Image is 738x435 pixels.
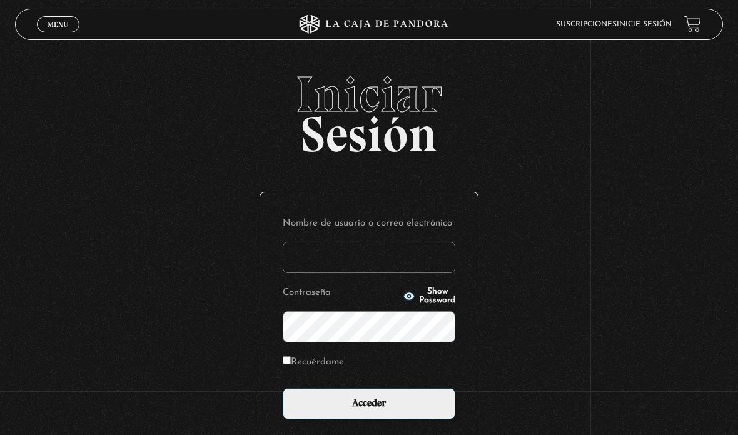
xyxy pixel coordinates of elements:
input: Recuérdame [283,356,291,364]
span: Menu [48,21,68,28]
a: Inicie sesión [617,21,672,28]
a: Suscripciones [556,21,617,28]
span: Cerrar [44,31,73,40]
span: Show Password [419,287,455,305]
label: Recuérdame [283,354,344,371]
input: Acceder [283,388,455,419]
label: Nombre de usuario o correo electrónico [283,215,455,232]
a: View your shopping cart [684,16,701,32]
span: Iniciar [15,69,724,119]
h2: Sesión [15,69,724,149]
label: Contraseña [283,284,399,301]
button: Show Password [403,287,455,305]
